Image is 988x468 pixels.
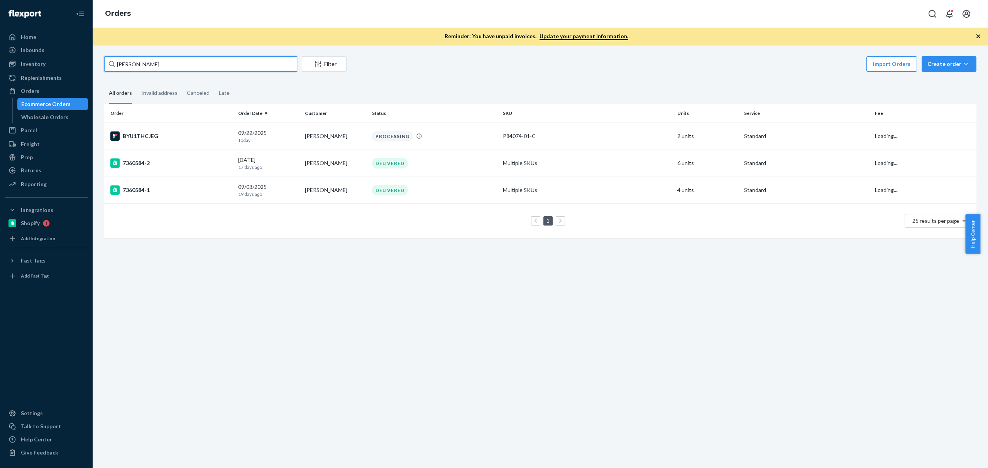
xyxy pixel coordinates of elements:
[110,158,232,168] div: 7360584-2
[21,140,40,148] div: Freight
[110,185,232,195] div: 7360584-1
[5,124,88,136] a: Parcel
[5,420,88,433] a: Talk to Support
[235,104,302,123] th: Order Date
[545,217,551,224] a: Page 1 is your current page
[21,153,33,161] div: Prep
[141,83,178,103] div: Invalid address
[21,273,49,279] div: Add Fast Tag
[927,60,971,68] div: Create order
[744,132,869,140] p: Standard
[8,10,41,18] img: Flexport logo
[5,232,88,245] a: Add Integration
[99,3,137,25] ol: breadcrumbs
[872,123,976,150] td: Loading....
[5,31,88,43] a: Home
[110,131,232,141] div: BYU1THCJEG
[21,100,71,108] div: Ecommerce Orders
[238,191,299,197] p: 19 days ago
[674,177,741,204] td: 4 units
[302,60,346,68] div: Filter
[372,131,413,141] div: PROCESSING
[187,83,210,103] div: Canceled
[238,137,299,143] p: Today
[302,56,347,72] button: Filter
[21,167,41,174] div: Returns
[872,150,976,177] td: Loading....
[21,257,46,264] div: Fast Tags
[21,423,61,430] div: Talk to Support
[21,206,53,214] div: Integrations
[5,254,88,267] button: Fast Tags
[21,60,46,68] div: Inventory
[21,33,36,41] div: Home
[5,58,88,70] a: Inventory
[302,123,369,150] td: [PERSON_NAME]
[302,150,369,177] td: [PERSON_NAME]
[500,104,674,123] th: SKU
[238,156,299,170] div: [DATE]
[369,104,500,123] th: Status
[5,433,88,446] a: Help Center
[238,183,299,197] div: 09/03/2025
[5,204,88,216] button: Integrations
[503,132,671,140] div: P84074-01-C
[104,104,235,123] th: Order
[5,446,88,459] button: Give Feedback
[238,164,299,170] p: 17 days ago
[302,177,369,204] td: [PERSON_NAME]
[5,178,88,190] a: Reporting
[21,46,44,54] div: Inbounds
[21,180,47,188] div: Reporting
[21,87,39,95] div: Orders
[5,164,88,177] a: Returns
[21,449,58,456] div: Give Feedback
[5,407,88,419] a: Settings
[866,56,917,72] button: Import Orders
[674,123,741,150] td: 2 units
[445,32,628,40] p: Reminder: You have unpaid invoices.
[17,111,88,123] a: Wholesale Orders
[5,151,88,163] a: Prep
[674,150,741,177] td: 6 units
[5,44,88,56] a: Inbounds
[5,85,88,97] a: Orders
[744,159,869,167] p: Standard
[500,177,674,204] td: Multiple SKUs
[5,72,88,84] a: Replenishments
[674,104,741,123] th: Units
[104,56,297,72] input: Search orders
[959,6,974,22] button: Open account menu
[21,235,55,242] div: Add Integration
[73,6,88,22] button: Close Navigation
[872,104,976,123] th: Fee
[21,126,37,134] div: Parcel
[21,219,40,227] div: Shopify
[5,217,88,229] a: Shopify
[925,6,940,22] button: Open Search Box
[219,83,230,103] div: Late
[922,56,976,72] button: Create order
[21,113,68,121] div: Wholesale Orders
[109,83,132,104] div: All orders
[912,217,959,224] span: 25 results per page
[17,98,88,110] a: Ecommerce Orders
[741,104,872,123] th: Service
[872,177,976,204] td: Loading....
[21,409,43,417] div: Settings
[105,9,131,18] a: Orders
[238,129,299,143] div: 09/22/2025
[500,150,674,177] td: Multiple SKUs
[744,186,869,194] p: Standard
[5,138,88,150] a: Freight
[372,185,408,195] div: DELIVERED
[372,158,408,168] div: DELIVERED
[942,6,957,22] button: Open notifications
[965,214,980,254] button: Help Center
[21,74,62,82] div: Replenishments
[305,110,365,116] div: Customer
[540,33,628,40] a: Update your payment information.
[21,436,52,443] div: Help Center
[5,270,88,282] a: Add Fast Tag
